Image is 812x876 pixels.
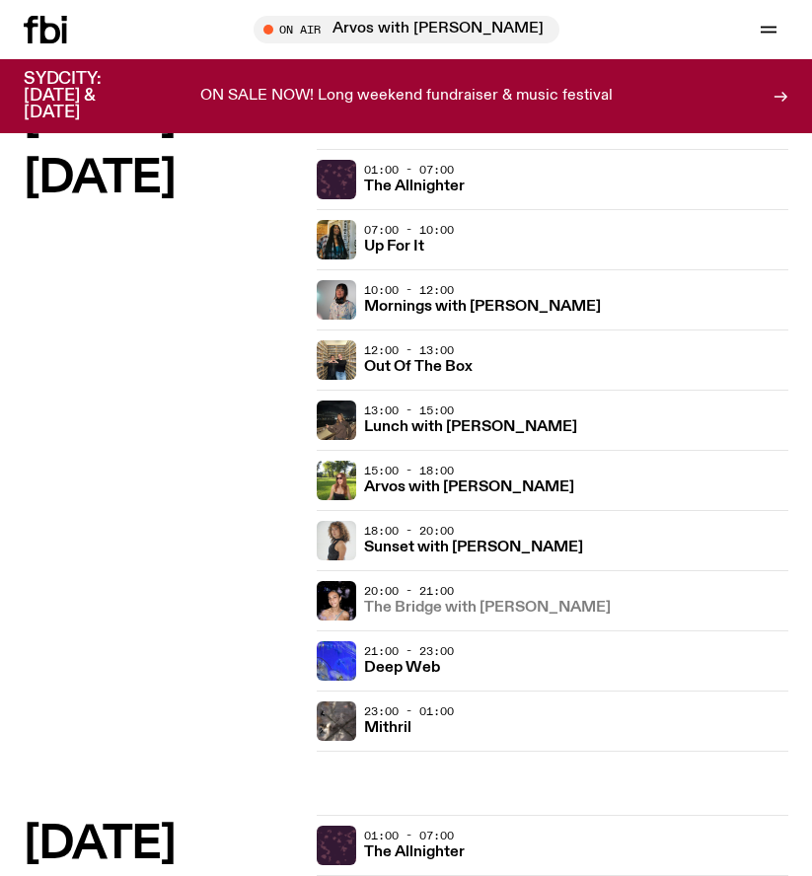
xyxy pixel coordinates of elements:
[364,296,601,315] a: Mornings with [PERSON_NAME]
[364,523,454,539] span: 18:00 - 20:00
[24,71,150,121] h3: SYDCITY: [DATE] & [DATE]
[364,360,473,375] h3: Out Of The Box
[317,401,356,440] img: Izzy Page stands above looking down at Opera Bar. She poses in front of the Harbour Bridge in the...
[364,601,611,616] h3: The Bridge with [PERSON_NAME]
[364,703,454,719] span: 23:00 - 01:00
[364,402,454,418] span: 13:00 - 15:00
[254,16,559,43] button: On AirArvos with [PERSON_NAME]
[364,236,424,255] a: Up For It
[364,300,601,315] h3: Mornings with [PERSON_NAME]
[364,661,440,676] h3: Deep Web
[317,461,356,500] img: Lizzie Bowles is sitting in a bright green field of grass, with dark sunglasses and a black top. ...
[364,476,574,495] a: Arvos with [PERSON_NAME]
[364,162,454,178] span: 01:00 - 07:00
[364,176,465,194] a: The Allnighter
[317,641,356,681] img: An abstract artwork, in bright blue with amorphous shapes, illustrated shimmers and small drawn c...
[364,180,465,194] h3: The Allnighter
[364,657,440,676] a: Deep Web
[364,463,454,478] span: 15:00 - 18:00
[364,643,454,659] span: 21:00 - 23:00
[364,420,577,435] h3: Lunch with [PERSON_NAME]
[24,97,301,141] h2: [DATE]
[364,222,454,238] span: 07:00 - 10:00
[364,597,611,616] a: The Bridge with [PERSON_NAME]
[364,721,411,736] h3: Mithril
[364,480,574,495] h3: Arvos with [PERSON_NAME]
[24,157,301,201] h2: [DATE]
[317,521,356,560] img: Tangela looks past her left shoulder into the camera with an inquisitive look. She is wearing a s...
[24,823,301,867] h2: [DATE]
[364,416,577,435] a: Lunch with [PERSON_NAME]
[364,828,454,843] span: 01:00 - 07:00
[364,240,424,255] h3: Up For It
[364,845,465,860] h3: The Allnighter
[364,282,454,298] span: 10:00 - 12:00
[364,537,583,555] a: Sunset with [PERSON_NAME]
[364,541,583,555] h3: Sunset with [PERSON_NAME]
[364,342,454,358] span: 12:00 - 13:00
[317,280,356,320] img: Kana Frazer is smiling at the camera with her head tilted slightly to her left. She wears big bla...
[364,583,454,599] span: 20:00 - 21:00
[364,841,465,860] a: The Allnighter
[364,717,411,736] a: Mithril
[317,701,356,741] img: An abstract artwork in mostly grey, with a textural cross in the centre. There are metallic and d...
[317,340,356,380] img: Matt and Kate stand in the music library and make a heart shape with one hand each.
[200,88,613,106] p: ON SALE NOW! Long weekend fundraiser & music festival
[364,356,473,375] a: Out Of The Box
[317,220,356,259] img: Ify - a Brown Skin girl with black braided twists, looking up to the side with her tongue stickin...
